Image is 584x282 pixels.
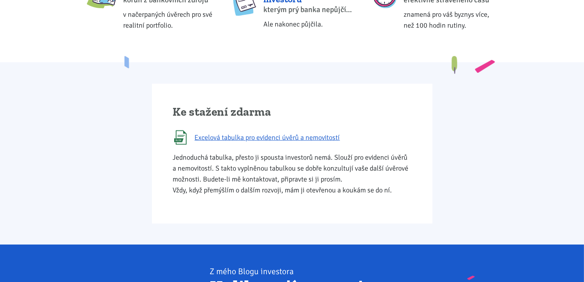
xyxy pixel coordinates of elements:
[263,19,357,30] div: Ale nakonec půjčila.
[173,105,411,120] h2: Ke stažení zdarma
[263,4,357,15] div: kterým prý banka nepůjčí...
[173,130,411,145] a: Excelová tabulka pro evidenci úvěrů a nemovitostí
[123,9,217,31] div: v načerpaných úvěrech pro své realitní portfolio.
[210,266,445,277] div: Z mého Blogu investora
[173,152,411,196] p: Jednoduchá tabulka, přesto ji spousta investorů nemá. Slouží pro evidenci úvěrů a nemovitostí. S ...
[195,132,340,143] span: Excelová tabulka pro evidenci úvěrů a nemovitostí
[173,130,188,145] img: XLSX (Excel)
[404,9,497,31] div: znamená pro váš byznys více, než 100 hodin rutiny.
